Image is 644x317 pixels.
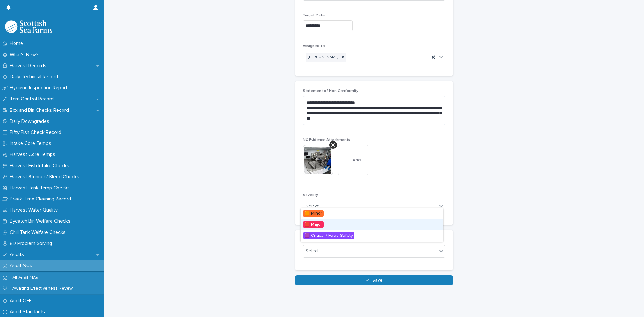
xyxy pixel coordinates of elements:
p: Harvest Records [7,63,51,69]
span: 🟧 Minor [303,210,324,217]
span: 🟪 Critical / Food Safety [303,232,354,239]
span: Target Date [303,14,325,17]
button: Add [338,145,368,175]
p: All Audit NCs [7,275,43,281]
div: Select... [306,203,321,210]
p: Daily Technical Record [7,74,63,80]
p: Awaiting Effectiveness Revew [7,286,78,291]
p: Harvest Stunner / Bleed Checks [7,174,84,180]
p: Harvest Fish Intake Checks [7,163,74,169]
p: Audit NCs [7,263,37,269]
div: [PERSON_NAME] [306,53,339,62]
span: 🟥 Major [303,221,324,228]
span: Assigned To [303,44,325,48]
p: Audits [7,252,29,258]
p: Audit OFIs [7,298,38,304]
p: Item Control Record [7,96,59,102]
p: Fifty Fish Check Record [7,129,66,135]
p: Intake Core Temps [7,141,56,147]
span: Severity [303,193,318,197]
p: Hygiene Inspection Report [7,85,73,91]
p: Harvest Water Quality [7,207,63,213]
p: Harvest Tank Temp Checks [7,185,75,191]
div: 🟥 Major [301,219,443,230]
p: 8D Problem Solving [7,241,57,247]
span: Statement of Non-Conformity [303,89,358,93]
span: Add [353,158,361,162]
div: Select... [306,248,321,254]
p: Break Time Cleaning Record [7,196,76,202]
span: Save [372,278,383,283]
button: Save [295,275,453,285]
p: Bycatch Bin Welfare Checks [7,218,75,224]
p: Chill Tank Welfare Checks [7,230,71,236]
span: NC Evidence Attachments [303,138,350,142]
div: 🟪 Critical / Food Safety [301,230,443,242]
p: Daily Downgrades [7,118,54,124]
img: mMrefqRFQpe26GRNOUkG [5,20,52,33]
p: Home [7,40,28,46]
div: 🟧 Minor [301,208,443,219]
p: What's New? [7,52,44,58]
p: Box and Bin Checks Record [7,107,74,113]
p: Audit Standards [7,309,50,315]
p: Harvest Core Temps [7,152,60,158]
